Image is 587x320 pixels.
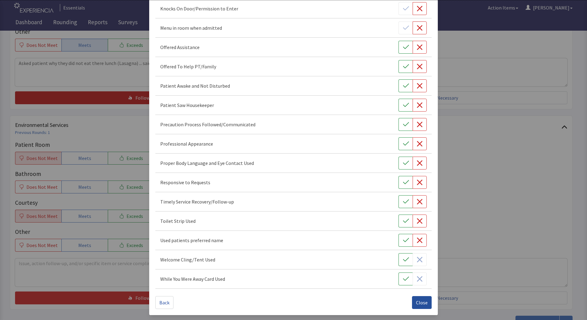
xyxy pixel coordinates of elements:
[160,217,196,225] p: Toilet Strip Used
[160,101,214,109] p: Patient Saw Housekeeper
[160,237,223,244] p: Used patients preferred name
[160,179,210,186] p: Responsive to Requests
[160,44,200,51] p: Offered Assistance
[160,140,213,147] p: Professional Appearance
[160,275,225,283] p: While You Were Away Card Used
[160,256,215,263] p: Welcome Cling/Tent Used
[160,121,255,128] p: Precaution Process Followed/Communicated
[160,159,254,167] p: Proper Body Language and Eye Contact Used
[160,82,230,90] p: Patient Awake and Not Disturbed
[160,198,234,205] p: Timely Service Recovery/Follow-up
[416,299,428,306] span: Close
[160,24,222,32] p: Menu in room when admitted
[159,299,169,306] span: Back
[155,296,173,309] button: Back
[412,296,432,309] button: Close
[160,63,216,70] p: Offered To Help PT/Family
[160,5,238,12] p: Knocks On Door/Permission to Enter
